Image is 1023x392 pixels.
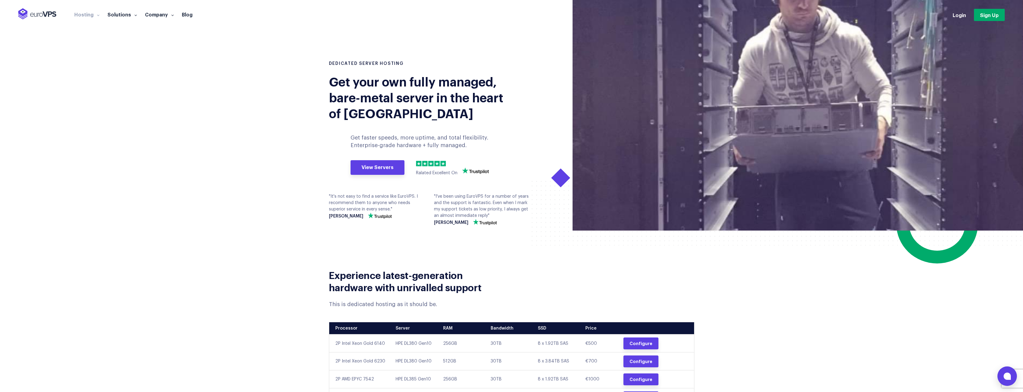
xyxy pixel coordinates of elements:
[434,161,440,166] img: 4
[329,322,391,334] th: Processor
[329,214,363,219] strong: [PERSON_NAME]
[439,322,486,334] th: RAM
[329,370,391,388] td: 2P AMD EPYC 7542
[329,73,507,121] div: Get your own fully managed, bare-metal server in the heart of [GEOGRAPHIC_DATA]
[533,352,581,370] td: 8 x 3.84TB SAS
[329,61,507,67] h1: DEDICATED SERVER HOSTING
[391,352,439,370] td: HPE DL380 Gen10
[329,352,391,370] td: 2P Intel Xeon Gold 6230
[486,352,534,370] td: 30TB
[974,9,1005,21] a: Sign Up
[329,269,507,293] h2: Experience latest-generation hardware with unrivalled support
[391,334,439,352] td: HPE DL380 Gen10
[953,12,966,18] a: Login
[428,161,434,166] img: 3
[351,160,404,175] a: View Servers
[473,219,497,225] img: trustpilot-vector-logo.png
[391,370,439,388] td: HPE DL385 Gen10
[486,370,534,388] td: 30TB
[434,193,530,225] div: "I've been using EuroVPS for a number of years and the support is fantastic. Even when I mark my ...
[533,334,581,352] td: 8 x 1.92TB SAS
[623,355,658,367] a: Configure
[329,334,391,352] td: 2P Intel Xeon Gold 6140
[439,352,486,370] td: 512GB
[623,373,658,385] a: Configure
[416,171,457,175] span: Ralated Excellent On
[391,322,439,334] th: Server
[623,337,658,349] a: Configure
[581,322,619,334] th: Price
[533,322,581,334] th: SSD
[329,301,507,308] div: This is dedicated hosting as it should be.
[351,134,501,149] p: Get faster speeds, more uptime, and total flexibility. Enterprise-grade hardware + fully managed.
[416,161,422,166] img: 1
[70,11,104,17] a: Hosting
[581,334,619,352] td: €500
[329,193,425,219] div: "It's not easy to find a service like EuroVPS. I recommend them to anyone who needs superior serv...
[486,322,534,334] th: Bandwidth
[434,221,468,225] strong: [PERSON_NAME]
[141,11,178,17] a: Company
[18,8,56,19] img: EuroVPS
[997,366,1017,386] button: Open chat window
[439,334,486,352] td: 256GB
[368,213,392,219] img: trustpilot-vector-logo.png
[422,161,428,166] img: 2
[581,352,619,370] td: €700
[581,370,619,388] td: €1000
[486,334,534,352] td: 30TB
[104,11,141,17] a: Solutions
[178,11,196,17] a: Blog
[533,370,581,388] td: 8 x 1.92TB SAS
[439,370,486,388] td: 256GB
[440,161,446,166] img: 5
